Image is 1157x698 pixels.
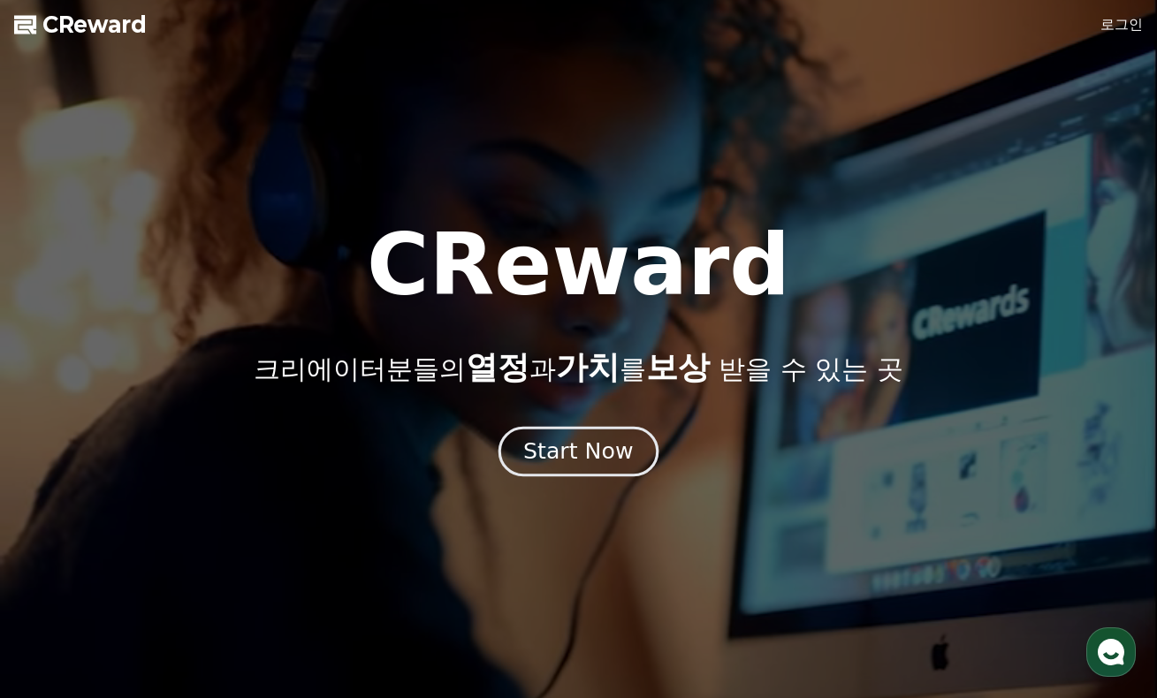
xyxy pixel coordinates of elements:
[646,349,710,385] span: 보상
[466,349,529,385] span: 열정
[556,349,620,385] span: 가치
[367,223,790,307] h1: CReward
[5,551,117,596] a: 홈
[273,578,294,592] span: 설정
[14,11,147,39] a: CReward
[254,350,902,385] p: 크리에이터분들의 과 를 받을 수 있는 곳
[502,445,655,462] a: Start Now
[228,551,339,596] a: 설정
[42,11,147,39] span: CReward
[523,436,633,467] div: Start Now
[1100,14,1143,35] a: 로그인
[162,579,183,593] span: 대화
[56,578,66,592] span: 홈
[117,551,228,596] a: 대화
[499,427,658,477] button: Start Now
